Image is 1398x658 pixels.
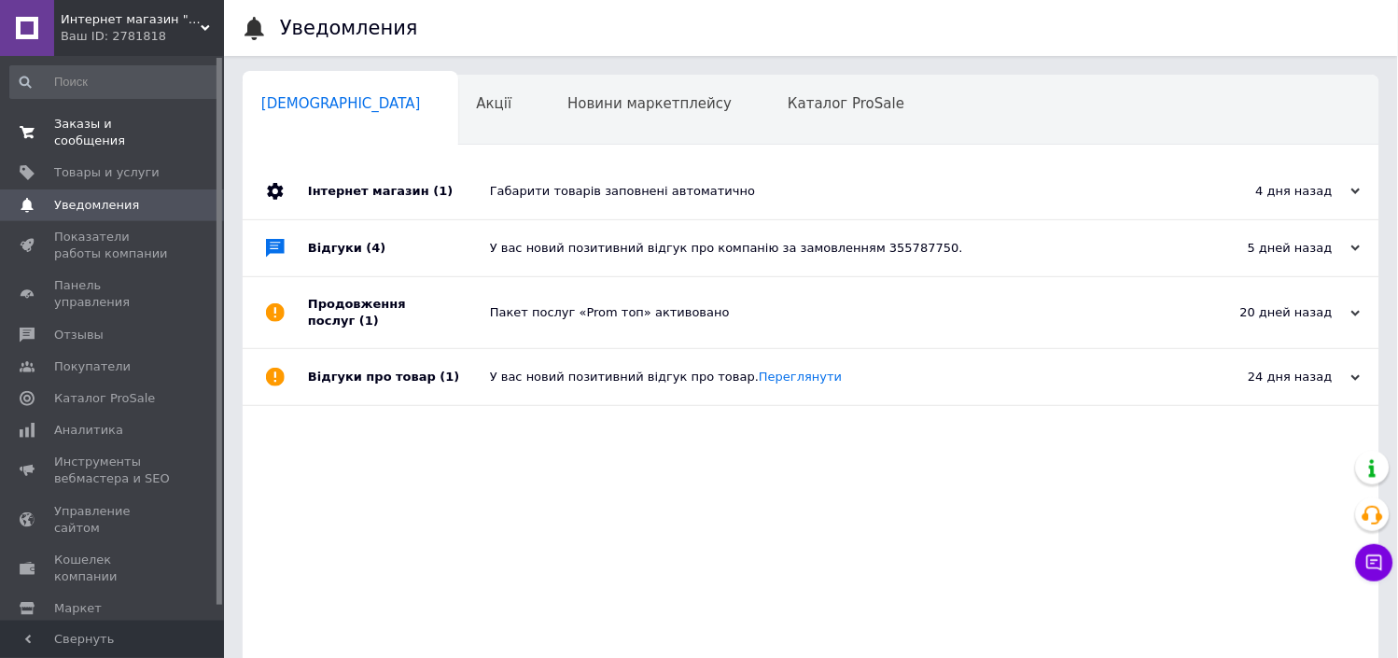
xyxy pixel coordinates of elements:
[54,503,173,537] span: Управление сайтом
[490,369,1174,385] div: У вас новий позитивний відгук про товар.
[54,390,155,407] span: Каталог ProSale
[54,454,173,487] span: Инструменты вебмастера и SEO
[261,95,421,112] span: [DEMOGRAPHIC_DATA]
[788,95,904,112] span: Каталог ProSale
[280,17,418,39] h1: Уведомления
[308,163,490,219] div: Інтернет магазин
[490,304,1174,321] div: Пакет послуг «Prom топ» активовано
[1174,369,1361,385] div: 24 дня назад
[54,422,123,439] span: Аналитика
[490,183,1174,200] div: Габарити товарів заповнені автоматично
[308,220,490,276] div: Відгуки
[54,327,104,343] span: Отзывы
[308,349,490,405] div: Відгуки про товар
[54,277,173,311] span: Панель управления
[1356,544,1393,581] button: Чат с покупателем
[54,229,173,262] span: Показатели работы компании
[477,95,512,112] span: Акції
[759,370,842,384] a: Переглянути
[61,11,201,28] span: Интернет магазин "Grifons"
[54,600,102,617] span: Маркет
[54,552,173,585] span: Кошелек компании
[1174,183,1361,200] div: 4 дня назад
[9,65,220,99] input: Поиск
[490,240,1174,257] div: У вас новий позитивний відгук про компанію за замовленням 355787750.
[61,28,224,45] div: Ваш ID: 2781818
[54,358,131,375] span: Покупатели
[567,95,732,112] span: Новини маркетплейсу
[367,241,386,255] span: (4)
[359,314,379,328] span: (1)
[308,277,490,348] div: Продовження послуг
[54,164,160,181] span: Товары и услуги
[54,116,173,149] span: Заказы и сообщения
[1174,240,1361,257] div: 5 дней назад
[440,370,460,384] span: (1)
[54,197,139,214] span: Уведомления
[433,184,453,198] span: (1)
[1174,304,1361,321] div: 20 дней назад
